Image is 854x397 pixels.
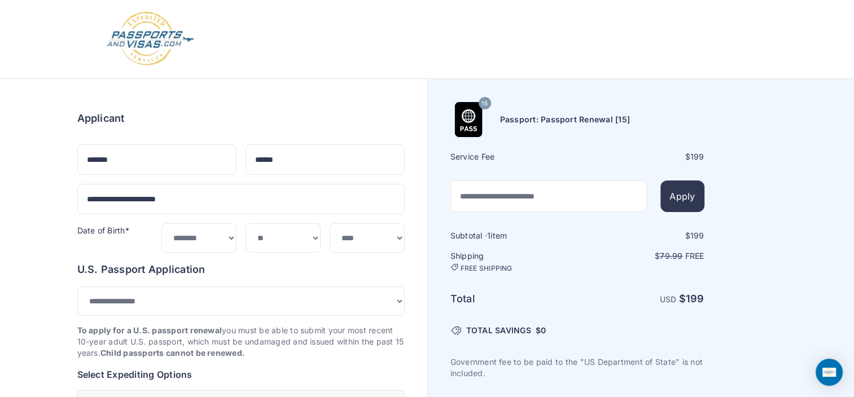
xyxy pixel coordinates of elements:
h6: Total [450,291,576,307]
span: $ [536,325,546,336]
h6: Applicant [77,111,125,126]
strong: $ [679,293,704,305]
strong: Child passports cannot be renewed. [100,348,245,358]
div: $ [579,230,704,241]
label: Date of Birth* [77,226,129,235]
span: FREE SHIPPING [461,264,513,273]
div: $ [579,151,704,162]
img: Product Name [451,102,486,137]
p: Government fee to be paid to the "US Department of State" is not included. [450,356,704,379]
img: Logo [106,11,195,67]
span: Free [685,251,704,261]
p: $ [579,250,704,262]
span: 199 [690,152,704,161]
span: 199 [690,231,704,240]
p: you must be able to submit your most recent 10-year adult U.S. passport, which must be undamaged ... [77,325,405,359]
h6: Passport: Passport Renewal [15] [500,114,630,125]
button: Apply [660,180,704,212]
span: 199 [686,293,704,305]
h6: Service Fee [450,151,576,162]
h6: Shipping [450,250,576,273]
span: USD [660,294,677,304]
span: 0 [541,325,546,335]
span: TOTAL SAVINGS [466,325,531,336]
h6: Select Expediting Options [77,368,405,381]
h6: U.S. Passport Application [77,262,405,277]
h6: Subtotal · item [450,230,576,241]
span: 79.99 [660,251,682,261]
div: Open Intercom Messenger [816,359,843,386]
span: 15 [481,96,487,111]
span: 1 [487,231,490,240]
strong: To apply for a U.S. passport renewal [77,325,222,335]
